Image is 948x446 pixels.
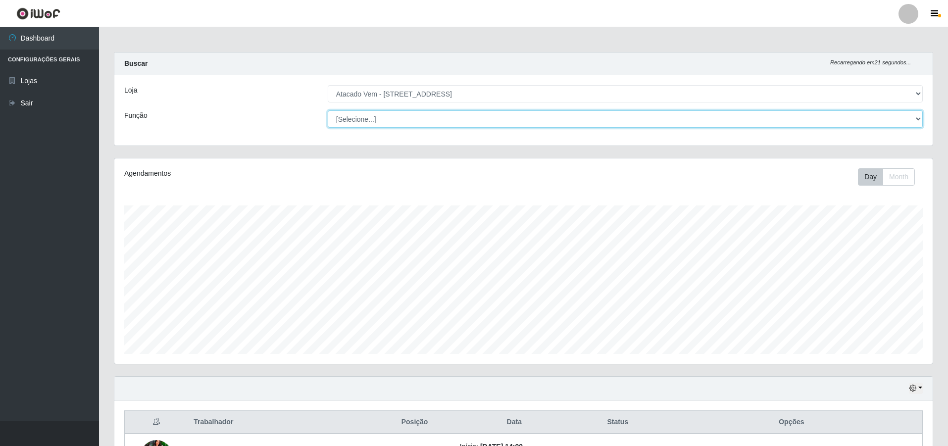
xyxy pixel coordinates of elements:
i: Recarregando em 21 segundos... [830,59,911,65]
th: Opções [661,411,923,434]
div: Agendamentos [124,168,449,179]
button: Month [883,168,915,186]
div: Toolbar with button groups [858,168,923,186]
label: Loja [124,85,137,96]
th: Data [454,411,575,434]
strong: Buscar [124,59,148,67]
img: CoreUI Logo [16,7,60,20]
button: Day [858,168,883,186]
th: Posição [376,411,454,434]
th: Trabalhador [188,411,375,434]
div: First group [858,168,915,186]
label: Função [124,110,148,121]
th: Status [575,411,661,434]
